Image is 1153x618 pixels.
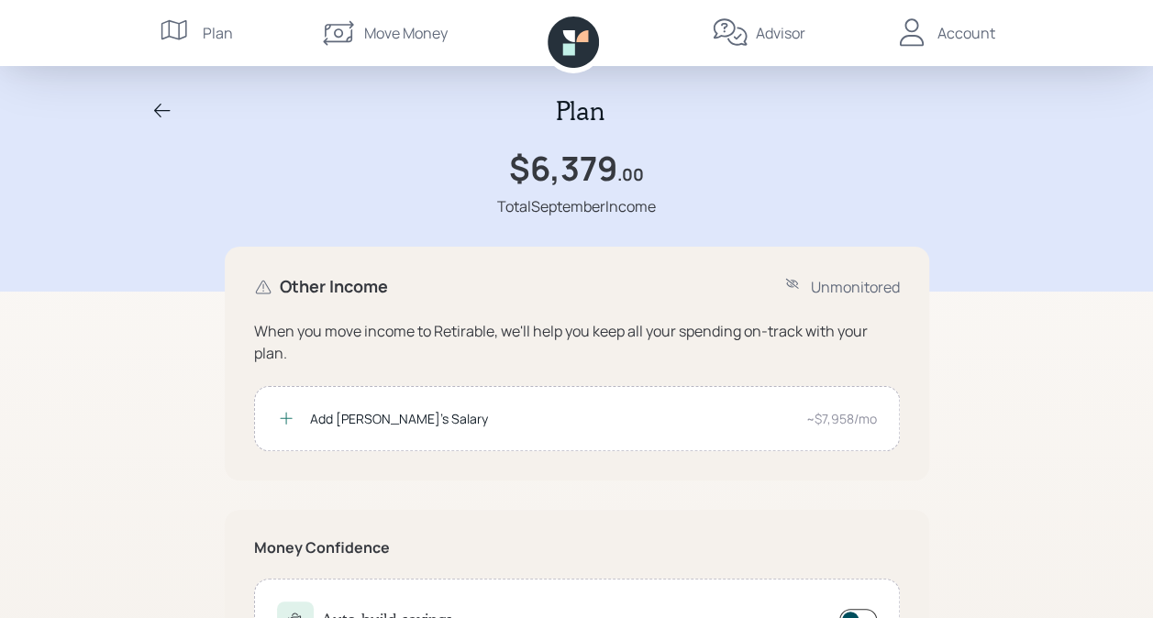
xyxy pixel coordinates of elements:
[254,539,900,557] h5: Money Confidence
[937,22,995,44] div: Account
[310,409,792,428] div: Add [PERSON_NAME]'s Salary
[556,95,604,127] h2: Plan
[806,409,877,428] div: ~$7,958/mo
[509,149,617,188] h1: $6,379
[756,22,805,44] div: Advisor
[497,195,656,217] div: Total September Income
[280,277,388,297] h4: Other Income
[617,165,644,185] h4: .00
[203,22,233,44] div: Plan
[364,22,448,44] div: Move Money
[254,320,900,364] div: When you move income to Retirable, we'll help you keep all your spending on-track with your plan.
[811,276,900,298] div: Unmonitored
